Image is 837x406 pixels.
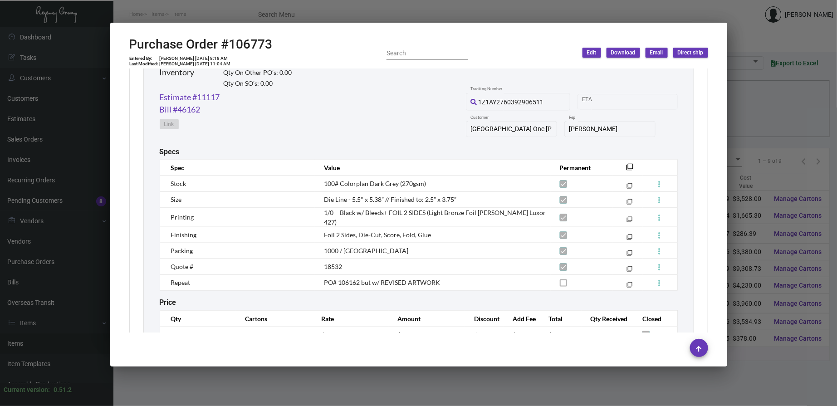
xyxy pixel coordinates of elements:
div: 0.51.2 [54,385,72,395]
td: [PERSON_NAME] [DATE] 8:18 AM [159,56,231,61]
input: End date [618,98,661,105]
span: $0.00 [474,331,490,338]
span: Edit [587,49,597,57]
th: Discount [465,311,504,327]
span: 18532 [324,263,342,270]
button: Edit [582,48,601,58]
span: Printing [171,213,194,221]
mat-icon: filter_none [627,218,632,224]
div: Current version: [4,385,50,395]
a: Bill #46162 [160,103,201,116]
button: Email [646,48,668,58]
span: $9,798.66 [549,331,577,338]
span: $0.00 [513,331,529,338]
span: 100# Colorplan Dark Grey (270gsm) [324,180,426,187]
span: PO# 106162 but w/ REVISED ARTWORK [324,279,440,286]
span: Download [611,49,636,57]
button: Direct ship [673,48,708,58]
th: Closed [633,311,677,327]
mat-icon: filter_none [627,252,632,258]
span: Foil 2 Sides, Die-Cut, Score, Fold, Glue [324,231,431,239]
span: Email [650,49,663,57]
span: Die Line - 5.5" x 5.38” // Finished to: 2.5” x 3.75” [324,196,456,203]
td: Last Modified: [129,61,159,67]
td: Entered By: [129,56,159,61]
th: Amount [389,311,465,327]
th: Qty Received [582,311,633,327]
span: Packing [171,247,193,254]
mat-icon: filter_none [627,268,632,274]
input: Start date [582,98,610,105]
mat-icon: filter_none [627,284,632,289]
button: Download [607,48,640,58]
th: Spec [160,160,315,176]
th: Total [540,311,582,327]
span: Direct ship [678,49,704,57]
span: 1000 / [GEOGRAPHIC_DATA] [324,247,408,254]
mat-icon: filter_none [627,185,632,191]
span: Stock [171,180,186,187]
a: Estimate #11117 [160,91,220,103]
mat-icon: filter_none [627,236,632,242]
span: Repeat [171,279,191,286]
span: 20000 [591,331,609,338]
th: Value [315,160,550,176]
span: Link [164,121,174,128]
span: Finishing [171,231,197,239]
h2: Specs [160,147,180,156]
span: Size [171,196,182,203]
mat-icon: filter_none [627,166,634,173]
h2: Qty On Other PO’s: 0.00 [224,69,292,77]
span: Quote # [171,263,194,270]
th: Rate [312,311,388,327]
button: Link [160,119,179,129]
span: 1/0 – Black w/ Bleeds+ FOIL 2 SIDES (Light Bronze Foil [PERSON_NAME] Luxor 427) [324,209,546,226]
span: 1Z1AY2760392906511 [478,98,543,106]
mat-icon: filter_none [627,201,632,206]
h2: Inventory [160,68,195,78]
th: Cartons [236,311,312,327]
th: Permanent [551,160,613,176]
th: Qty [160,311,236,327]
td: [PERSON_NAME] [DATE] 11:04 AM [159,61,231,67]
th: Add Fee [504,311,540,327]
h2: Price [160,298,176,307]
h2: Qty On SO’s: 0.00 [224,80,292,88]
h2: Purchase Order #106773 [129,37,273,52]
